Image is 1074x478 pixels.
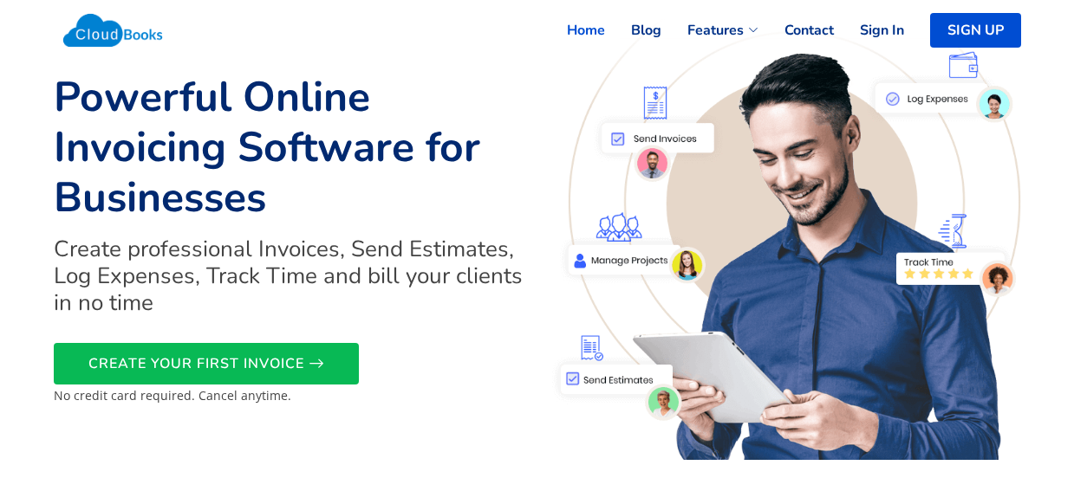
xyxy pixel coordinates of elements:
[54,4,172,56] img: Cloudbooks Logo
[54,387,291,404] small: No credit card required. Cancel anytime.
[54,236,527,317] h2: Create professional Invoices, Send Estimates, Log Expenses, Track Time and bill your clients in n...
[605,11,661,49] a: Blog
[930,13,1021,48] a: SIGN UP
[834,11,904,49] a: Sign In
[541,11,605,49] a: Home
[54,343,359,384] a: CREATE YOUR FIRST INVOICE
[661,11,758,49] a: Features
[758,11,834,49] a: Contact
[54,73,527,223] h1: Powerful Online Invoicing Software for Businesses
[687,20,744,41] span: Features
